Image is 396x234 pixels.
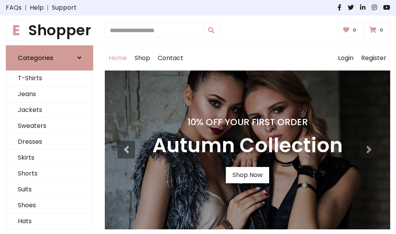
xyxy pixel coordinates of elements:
[6,22,93,39] h1: Shopper
[44,3,52,12] span: |
[52,3,77,12] a: Support
[154,46,187,71] a: Contact
[6,150,93,166] a: Skirts
[6,213,93,229] a: Hats
[6,198,93,213] a: Shoes
[6,71,93,86] a: T-Shirts
[152,117,343,127] h4: 10% Off Your First Order
[6,182,93,198] a: Suits
[357,46,390,71] a: Register
[22,3,30,12] span: |
[6,134,93,150] a: Dresses
[334,46,357,71] a: Login
[6,118,93,134] a: Sweaters
[6,166,93,182] a: Shorts
[351,27,358,34] span: 0
[378,27,385,34] span: 0
[6,20,27,41] span: E
[6,45,93,71] a: Categories
[152,134,343,158] h3: Autumn Collection
[30,3,44,12] a: Help
[226,167,269,183] a: Shop Now
[6,86,93,102] a: Jeans
[338,23,363,38] a: 0
[364,23,390,38] a: 0
[6,3,22,12] a: FAQs
[6,22,93,39] a: EShopper
[105,46,131,71] a: Home
[18,54,53,62] h6: Categories
[6,102,93,118] a: Jackets
[131,46,154,71] a: Shop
